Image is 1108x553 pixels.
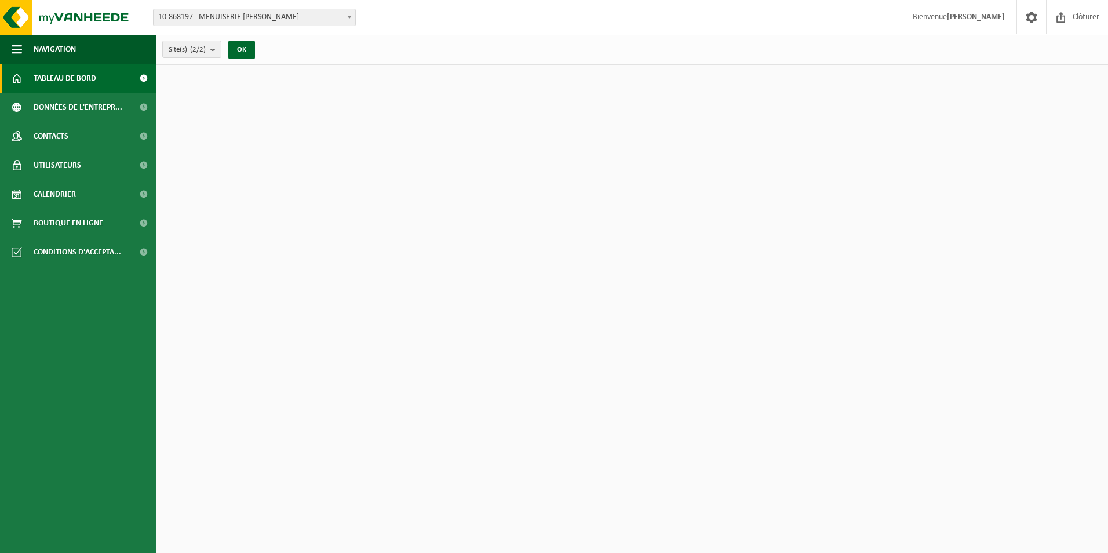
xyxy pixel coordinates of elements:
[34,122,68,151] span: Contacts
[34,209,103,238] span: Boutique en ligne
[34,151,81,180] span: Utilisateurs
[169,41,206,59] span: Site(s)
[34,35,76,64] span: Navigation
[154,9,355,26] span: 10-868197 - MENUISERIE PIERRE-ALEXANDRE - FERNELMONT
[162,41,221,58] button: Site(s)(2/2)
[190,46,206,53] count: (2/2)
[34,180,76,209] span: Calendrier
[34,238,121,267] span: Conditions d'accepta...
[153,9,356,26] span: 10-868197 - MENUISERIE PIERRE-ALEXANDRE - FERNELMONT
[947,13,1005,21] strong: [PERSON_NAME]
[228,41,255,59] button: OK
[34,64,96,93] span: Tableau de bord
[34,93,122,122] span: Données de l'entrepr...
